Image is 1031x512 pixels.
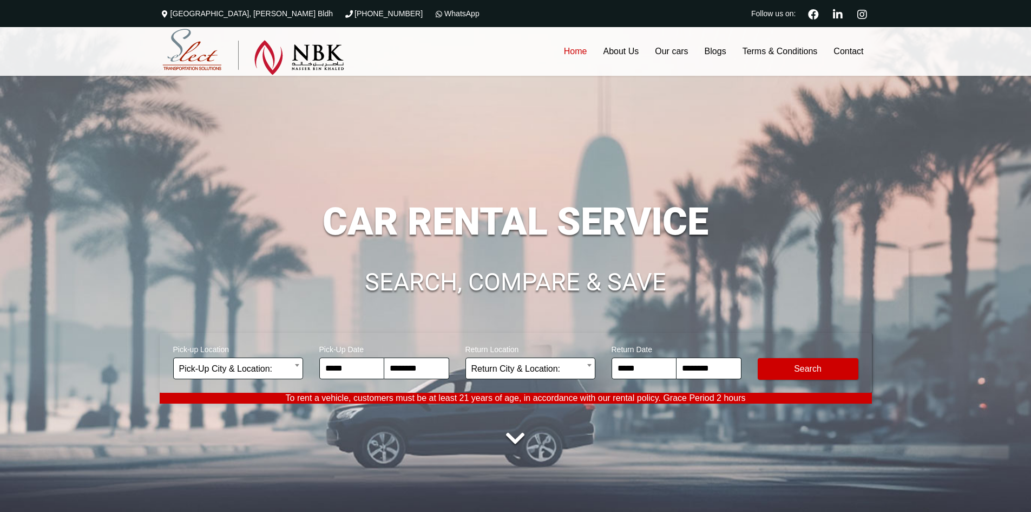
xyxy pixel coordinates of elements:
a: Blogs [697,27,734,76]
p: To rent a vehicle, customers must be at least 21 years of age, in accordance with our rental poli... [160,393,872,404]
a: Our cars [647,27,696,76]
span: Return City & Location: [471,358,589,380]
span: Return Date [612,338,741,358]
span: Pick-Up City & Location: [179,358,297,380]
span: Pick-Up Date [319,338,449,358]
a: WhatsApp [434,9,480,18]
a: Instagram [853,8,872,20]
button: Modify Search [758,358,858,380]
a: Home [556,27,595,76]
a: About Us [595,27,647,76]
a: Facebook [804,8,823,20]
span: Pick-Up City & Location: [173,358,303,379]
img: Select Rent a Car [162,29,344,75]
a: Linkedin [829,8,848,20]
span: Return City & Location: [465,358,595,379]
span: Pick-up Location [173,338,303,358]
h1: CAR RENTAL SERVICE [160,203,872,241]
a: Terms & Conditions [734,27,826,76]
span: Return Location [465,338,595,358]
a: Contact [825,27,871,76]
h1: SEARCH, COMPARE & SAVE [160,270,872,295]
a: [PHONE_NUMBER] [344,9,423,18]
